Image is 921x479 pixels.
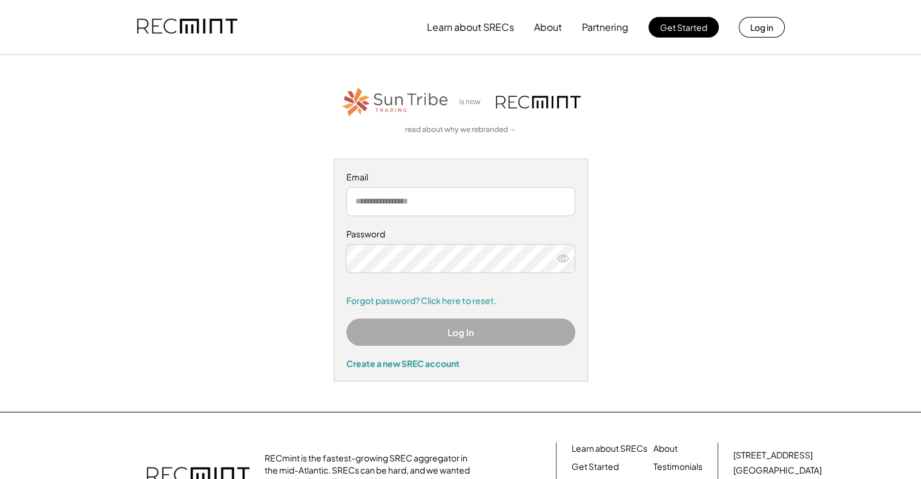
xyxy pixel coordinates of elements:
[346,358,575,369] div: Create a new SREC account
[649,17,719,38] button: Get Started
[456,97,490,107] div: is now
[405,125,517,135] a: read about why we rebranded →
[346,228,575,240] div: Password
[346,319,575,346] button: Log In
[653,443,678,455] a: About
[346,295,575,307] a: Forgot password? Click here to reset.
[572,461,619,473] a: Get Started
[496,96,581,108] img: recmint-logotype%403x.png
[137,7,237,48] img: recmint-logotype%403x.png
[582,15,629,39] button: Partnering
[733,464,822,477] div: [GEOGRAPHIC_DATA]
[534,15,562,39] button: About
[341,85,450,119] img: STT_Horizontal_Logo%2B-%2BColor.png
[346,171,575,183] div: Email
[733,449,813,461] div: [STREET_ADDRESS]
[572,443,647,455] a: Learn about SRECs
[653,461,702,473] a: Testimonials
[427,15,514,39] button: Learn about SRECs
[739,17,785,38] button: Log in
